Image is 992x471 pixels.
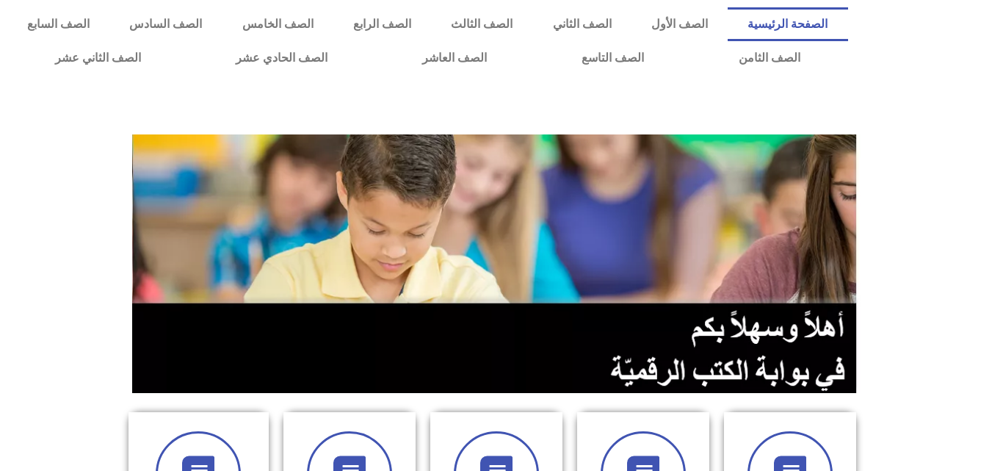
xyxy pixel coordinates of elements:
[534,41,691,75] a: الصف التاسع
[333,7,431,41] a: الصف الرابع
[374,41,534,75] a: الصف العاشر
[431,7,532,41] a: الصف الثالث
[691,41,847,75] a: الصف الثامن
[109,7,222,41] a: الصف السادس
[188,41,374,75] a: الصف الحادي عشر
[7,41,188,75] a: الصف الثاني عشر
[222,7,333,41] a: الصف الخامس
[533,7,631,41] a: الصف الثاني
[728,7,847,41] a: الصفحة الرئيسية
[7,7,109,41] a: الصف السابع
[631,7,728,41] a: الصف الأول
